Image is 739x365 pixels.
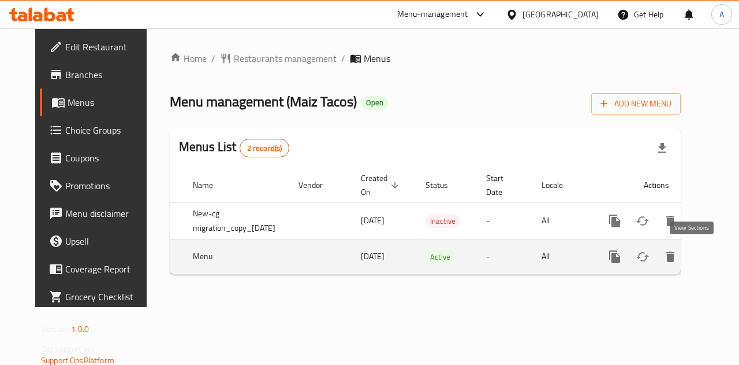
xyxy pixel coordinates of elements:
[240,143,289,154] span: 2 record(s)
[522,8,599,21] div: [GEOGRAPHIC_DATA]
[361,98,388,108] span: Open
[184,202,289,239] td: New-cg migration_copy_[DATE]
[656,243,684,271] button: Delete menu
[71,322,89,337] span: 1.0.0
[341,51,345,65] li: /
[41,322,69,337] span: Version:
[40,283,159,311] a: Grocery Checklist
[193,178,228,192] span: Name
[170,51,681,65] nav: breadcrumb
[65,290,150,304] span: Grocery Checklist
[361,249,385,264] span: [DATE]
[600,97,671,111] span: Add New Menu
[719,8,724,21] span: A
[65,207,150,220] span: Menu disclaimer
[361,96,388,110] div: Open
[65,234,150,248] span: Upsell
[532,202,592,239] td: All
[601,243,629,271] button: more
[179,138,289,157] h2: Menus List
[298,178,338,192] span: Vendor
[592,168,721,203] th: Actions
[234,51,337,65] span: Restaurants management
[656,207,684,235] button: Delete menu
[40,89,159,116] a: Menus
[477,239,532,274] td: -
[629,207,656,235] button: Change Status
[601,207,629,235] button: more
[486,171,518,199] span: Start Date
[426,178,463,192] span: Status
[184,239,289,274] td: Menu
[361,213,385,228] span: [DATE]
[532,239,592,274] td: All
[40,61,159,89] a: Branches
[426,250,455,264] span: Active
[648,134,676,162] div: Export file
[361,171,402,199] span: Created On
[364,51,390,65] span: Menus
[591,93,681,115] button: Add New Menu
[40,116,159,144] a: Choice Groups
[397,8,468,21] div: Menu-management
[240,139,290,157] div: Total records count
[41,341,94,356] span: Get support on:
[426,215,460,228] span: Inactive
[68,95,150,109] span: Menus
[220,51,337,65] a: Restaurants management
[40,144,159,172] a: Coupons
[211,51,215,65] li: /
[40,227,159,255] a: Upsell
[629,243,656,271] button: Change Status
[477,202,532,239] td: -
[542,178,578,192] span: Locale
[65,123,150,137] span: Choice Groups
[40,200,159,227] a: Menu disclaimer
[40,255,159,283] a: Coverage Report
[40,33,159,61] a: Edit Restaurant
[128,168,721,275] table: enhanced table
[65,179,150,193] span: Promotions
[170,51,207,65] a: Home
[65,68,150,82] span: Branches
[170,89,357,115] span: Menu management ( Maiz Tacos )
[65,151,150,165] span: Coupons
[40,172,159,200] a: Promotions
[65,262,150,276] span: Coverage Report
[65,40,150,54] span: Edit Restaurant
